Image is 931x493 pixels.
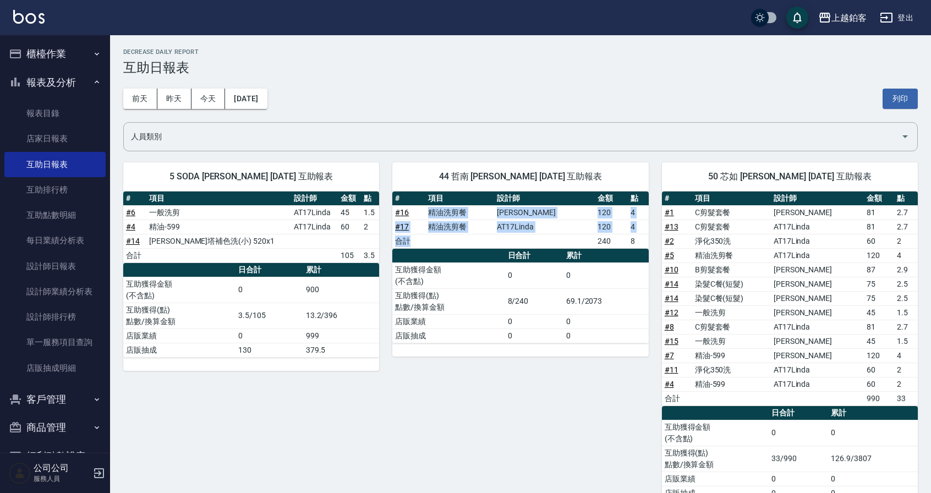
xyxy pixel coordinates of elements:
[665,365,678,374] a: #11
[769,406,829,420] th: 日合計
[392,191,648,249] table: a dense table
[894,391,918,406] td: 33
[595,205,628,220] td: 120
[123,343,236,357] td: 店販抽成
[771,305,864,320] td: [PERSON_NAME]
[13,10,45,24] img: Logo
[4,126,106,151] a: 店家日報表
[692,363,771,377] td: 淨化350洗
[225,89,267,109] button: [DATE]
[662,420,769,446] td: 互助獲得金額 (不含點)
[692,377,771,391] td: 精油-599
[4,413,106,442] button: 商品管理
[771,377,864,391] td: AT17Linda
[505,288,563,314] td: 8/240
[123,191,146,206] th: #
[894,277,918,291] td: 2.5
[771,220,864,234] td: AT17Linda
[191,89,226,109] button: 今天
[665,251,674,260] a: #5
[771,234,864,248] td: AT17Linda
[864,262,894,277] td: 87
[291,220,338,234] td: AT17Linda
[662,191,918,406] table: a dense table
[123,48,918,56] h2: Decrease Daily Report
[864,305,894,320] td: 45
[665,380,674,388] a: #4
[864,320,894,334] td: 81
[864,391,894,406] td: 990
[894,363,918,377] td: 2
[665,208,674,217] a: #1
[34,463,90,474] h5: 公司公司
[126,208,135,217] a: #6
[563,288,649,314] td: 69.1/2073
[338,205,361,220] td: 45
[4,355,106,381] a: 店販抽成明細
[692,305,771,320] td: 一般洗剪
[692,262,771,277] td: B剪髮套餐
[814,7,871,29] button: 上越鉑客
[361,205,379,220] td: 1.5
[864,277,894,291] td: 75
[665,237,674,245] a: #2
[303,343,380,357] td: 379.5
[123,248,146,262] td: 合計
[883,89,918,109] button: 列印
[771,262,864,277] td: [PERSON_NAME]
[34,474,90,484] p: 服務人員
[392,191,425,206] th: #
[563,249,649,263] th: 累計
[675,171,905,182] span: 50 芯如 [PERSON_NAME] [DATE] 互助報表
[236,303,303,328] td: 3.5/105
[4,152,106,177] a: 互助日報表
[628,220,649,234] td: 4
[563,328,649,343] td: 0
[123,89,157,109] button: 前天
[628,205,649,220] td: 4
[595,234,628,248] td: 240
[595,191,628,206] th: 金額
[126,237,140,245] a: #14
[665,322,674,331] a: #8
[894,291,918,305] td: 2.5
[769,446,829,472] td: 33/990
[494,205,595,220] td: [PERSON_NAME]
[662,472,769,486] td: 店販業績
[894,191,918,206] th: 點
[4,330,106,355] a: 單一服務項目查詢
[128,127,896,146] input: 人員名稱
[236,343,303,357] td: 130
[494,191,595,206] th: 設計師
[303,277,380,303] td: 900
[123,303,236,328] td: 互助獲得(點) 點數/換算金額
[4,304,106,330] a: 設計師排行榜
[291,191,338,206] th: 設計師
[692,334,771,348] td: 一般洗剪
[505,328,563,343] td: 0
[771,334,864,348] td: [PERSON_NAME]
[864,363,894,377] td: 60
[628,191,649,206] th: 點
[392,288,505,314] td: 互助獲得(點) 點數/換算金額
[864,377,894,391] td: 60
[4,385,106,414] button: 客戶管理
[771,191,864,206] th: 設計師
[425,220,494,234] td: 精油洗剪餐
[864,248,894,262] td: 120
[146,205,291,220] td: 一般洗剪
[864,220,894,234] td: 81
[236,328,303,343] td: 0
[665,308,678,317] a: #12
[361,248,379,262] td: 3.5
[786,7,808,29] button: save
[123,263,379,358] table: a dense table
[628,234,649,248] td: 8
[864,191,894,206] th: 金額
[303,303,380,328] td: 13.2/396
[864,291,894,305] td: 75
[828,472,918,486] td: 0
[894,348,918,363] td: 4
[392,262,505,288] td: 互助獲得金額 (不含點)
[338,191,361,206] th: 金額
